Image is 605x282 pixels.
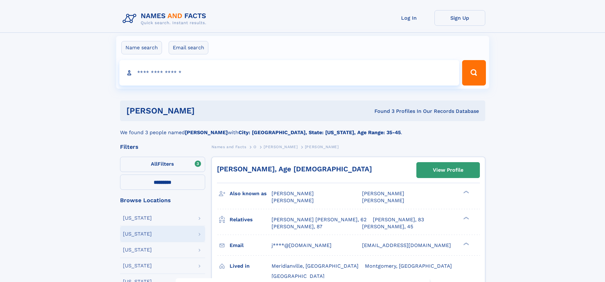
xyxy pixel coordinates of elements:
[253,145,257,149] span: O
[365,263,452,269] span: Montgomery, [GEOGRAPHIC_DATA]
[462,60,486,86] button: Search Button
[253,143,257,151] a: O
[417,162,480,178] a: View Profile
[230,240,272,251] h3: Email
[120,10,212,27] img: Logo Names and Facts
[185,129,228,135] b: [PERSON_NAME]
[120,144,205,150] div: Filters
[384,10,434,26] a: Log In
[272,190,314,196] span: [PERSON_NAME]
[462,216,469,220] div: ❯
[230,188,272,199] h3: Also known as
[462,242,469,246] div: ❯
[285,108,479,115] div: Found 3 Profiles In Our Records Database
[272,273,325,279] span: [GEOGRAPHIC_DATA]
[272,263,359,269] span: Meridianville, [GEOGRAPHIC_DATA]
[272,216,366,223] a: [PERSON_NAME] [PERSON_NAME], 62
[120,121,485,136] div: We found 3 people named with .
[123,247,152,252] div: [US_STATE]
[120,197,205,203] div: Browse Locations
[169,41,208,54] label: Email search
[305,145,339,149] span: [PERSON_NAME]
[362,223,413,230] a: [PERSON_NAME], 45
[120,157,205,172] label: Filters
[123,263,152,268] div: [US_STATE]
[212,143,246,151] a: Names and Facts
[272,223,322,230] a: [PERSON_NAME], 87
[362,190,404,196] span: [PERSON_NAME]
[272,197,314,203] span: [PERSON_NAME]
[217,165,372,173] a: [PERSON_NAME], Age [DEMOGRAPHIC_DATA]
[121,41,162,54] label: Name search
[119,60,460,86] input: search input
[462,190,469,194] div: ❯
[239,129,401,135] b: City: [GEOGRAPHIC_DATA], State: [US_STATE], Age Range: 35-45
[362,242,451,248] span: [EMAIL_ADDRESS][DOMAIN_NAME]
[151,161,158,167] span: All
[373,216,424,223] a: [PERSON_NAME], 83
[434,10,485,26] a: Sign Up
[264,145,298,149] span: [PERSON_NAME]
[264,143,298,151] a: [PERSON_NAME]
[230,214,272,225] h3: Relatives
[123,231,152,237] div: [US_STATE]
[123,216,152,221] div: [US_STATE]
[126,107,285,115] h1: [PERSON_NAME]
[362,197,404,203] span: [PERSON_NAME]
[230,261,272,272] h3: Lived in
[433,163,463,177] div: View Profile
